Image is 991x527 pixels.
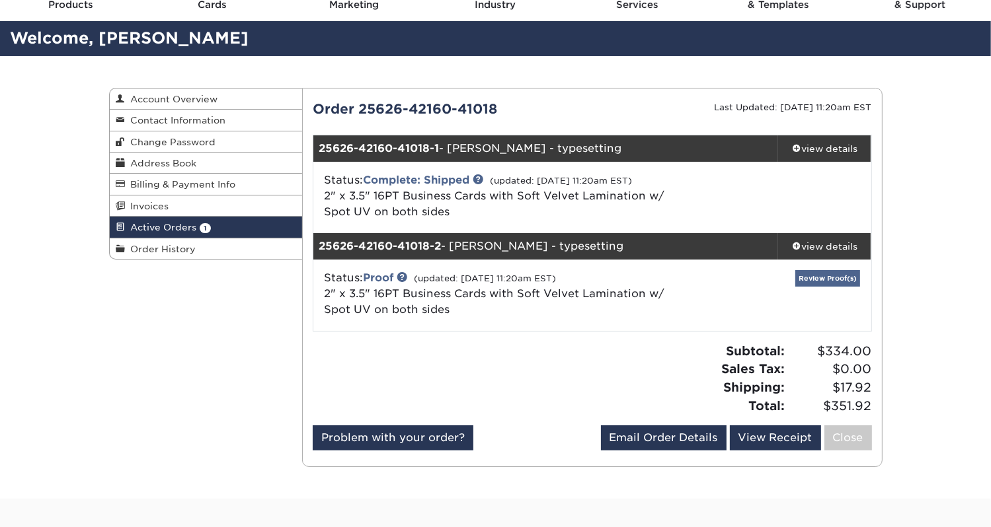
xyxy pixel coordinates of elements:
[110,195,303,217] a: Invoices
[313,233,778,260] div: - [PERSON_NAME] - typesetting
[110,217,303,238] a: Active Orders 1
[110,88,303,110] a: Account Overview
[824,425,872,450] a: Close
[722,361,785,376] strong: Sales Tax:
[324,190,664,218] span: 2" x 3.5" 16PT Business Cards with Soft Velvet Lamination w/ Spot UV on both sides
[319,240,441,252] strong: 25626-42160-41018-2
[778,135,871,162] a: view details
[724,380,785,394] strong: Shipping:
[778,240,871,253] div: view details
[749,398,785,413] strong: Total:
[789,360,872,378] span: $0.00
[363,271,393,284] a: Proof
[126,94,218,104] span: Account Overview
[324,287,664,316] span: 2" x 3.5" 16PT Business Cards with Soft Velvet Lamination w/ Spot UV on both sides
[789,378,872,397] span: $17.92
[110,174,303,195] a: Billing & Payment Info
[314,270,685,318] div: Status:
[363,174,469,186] a: Complete: Shipped
[110,153,303,174] a: Address Book
[303,99,592,119] div: Order 25626-42160-41018
[789,342,872,361] span: $334.00
[110,110,303,131] a: Contact Information
[126,222,197,232] span: Active Orders
[319,142,439,155] strong: 25626-42160-41018-1
[126,115,226,125] span: Contact Information
[126,137,216,147] span: Change Password
[414,273,556,283] small: (updated: [DATE] 11:20am EST)
[795,270,860,287] a: Review Proof(s)
[601,425,727,450] a: Email Order Details
[200,223,211,233] span: 1
[126,158,197,168] span: Address Book
[110,238,303,259] a: Order History
[727,343,785,358] strong: Subtotal:
[730,425,821,450] a: View Receipt
[778,233,871,260] a: view details
[126,179,236,190] span: Billing & Payment Info
[126,201,169,211] span: Invoices
[789,397,872,415] span: $351.92
[314,172,685,220] div: Status:
[313,425,473,450] a: Problem with your order?
[778,142,871,155] div: view details
[126,244,196,254] span: Order History
[313,135,778,162] div: - [PERSON_NAME] - typesetting
[490,176,632,186] small: (updated: [DATE] 11:20am EST)
[715,102,872,112] small: Last Updated: [DATE] 11:20am EST
[110,131,303,153] a: Change Password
